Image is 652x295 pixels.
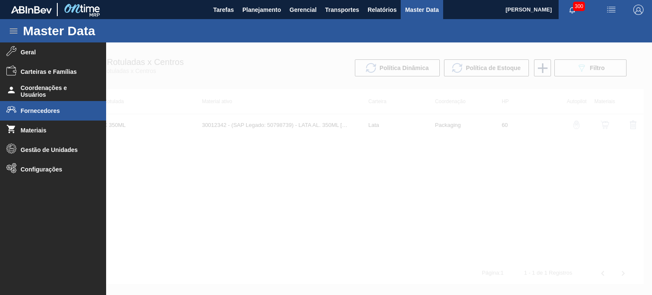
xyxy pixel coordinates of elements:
h1: Master Data [23,26,174,36]
span: Relatórios [368,5,396,15]
span: Fornecedores [21,107,91,114]
img: TNhmsLtSVTkK8tSr43FrP2fwEKptu5GPRR3wAAAABJRU5ErkJggg== [11,6,52,14]
span: Gerencial [289,5,317,15]
span: 300 [573,2,585,11]
span: Geral [21,49,91,56]
span: Materiais [21,127,91,134]
span: Carteiras e Famílias [21,68,91,75]
span: Planejamento [242,5,281,15]
span: Configurações [21,166,91,173]
span: Coordenações e Usuários [21,84,91,98]
img: Logout [633,5,644,15]
span: Tarefas [213,5,234,15]
span: Master Data [405,5,438,15]
span: Gestão de Unidades [21,146,91,153]
span: Transportes [325,5,359,15]
button: Notificações [559,4,586,16]
img: userActions [606,5,616,15]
